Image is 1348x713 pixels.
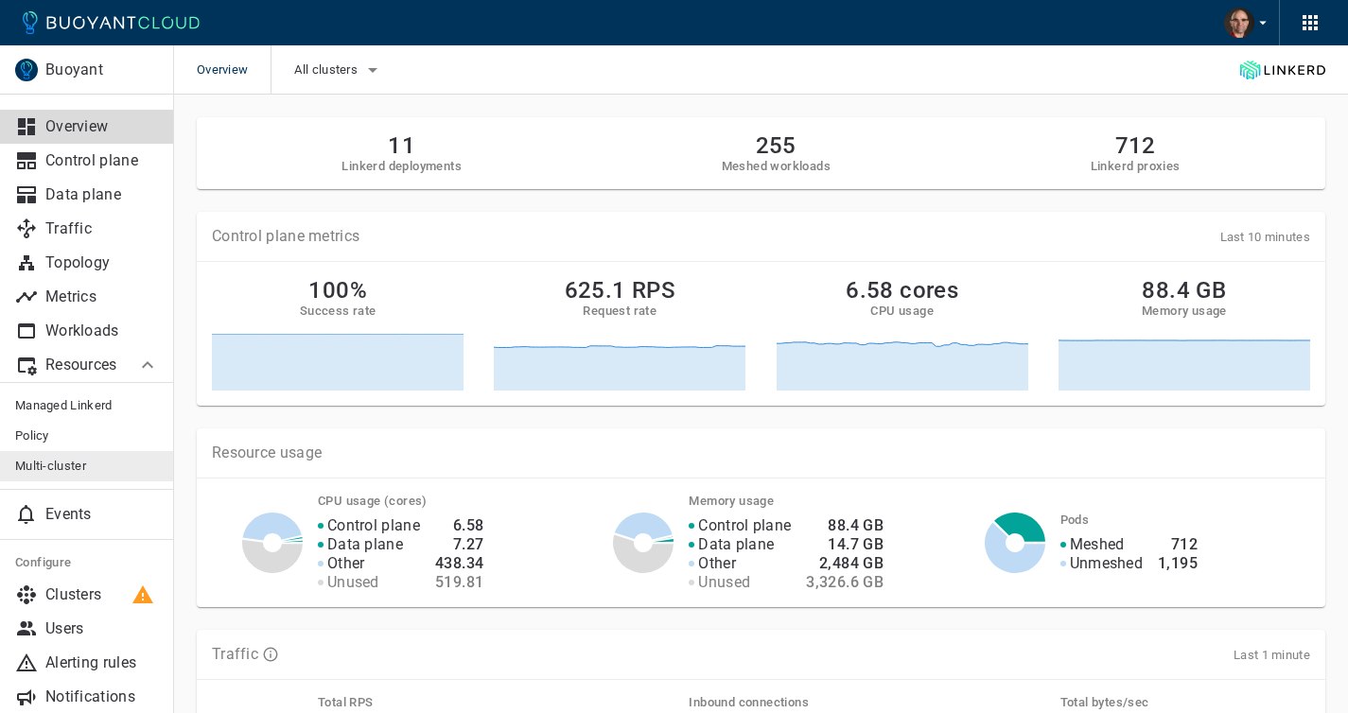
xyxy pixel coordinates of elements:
p: Unmeshed [1070,554,1143,573]
h4: 1,195 [1158,554,1198,573]
p: Resource usage [212,443,1310,462]
p: Data plane [698,535,774,554]
h2: 712 [1091,132,1181,159]
h5: CPU usage [870,304,934,319]
p: Clusters [45,585,159,604]
svg: TLS data is compiled from traffic seen by Linkerd proxies. RPS and TCP bytes reflect both inbound... [262,646,279,663]
p: Meshed [1070,535,1125,554]
p: Control plane [45,151,159,170]
h4: 6.58 [435,516,483,535]
h5: Request rate [583,304,656,319]
h4: 14.7 GB [806,535,884,554]
h2: 255 [722,132,831,159]
h4: 438.34 [435,554,483,573]
p: Metrics [45,287,159,306]
p: Unused [698,573,750,592]
h4: 3,326.6 GB [806,573,884,592]
img: Travis Beckham [1224,8,1254,38]
p: Unused [327,573,379,592]
p: Notifications [45,687,159,706]
h4: 712 [1158,535,1198,554]
h4: 2,484 GB [806,554,884,573]
p: Control plane [698,516,791,535]
p: Overview [45,117,159,136]
p: Workloads [45,322,159,340]
h2: 88.4 GB [1142,277,1226,304]
p: Users [45,619,159,638]
p: Control plane [327,516,420,535]
button: All clusters [294,56,384,84]
h5: Linkerd proxies [1091,159,1181,174]
p: Data plane [45,185,159,204]
h4: 88.4 GB [806,516,884,535]
img: Buoyant [15,59,38,81]
h5: Meshed workloads [722,159,831,174]
span: Last 1 minute [1234,648,1310,662]
h2: 6.58 cores [846,277,958,304]
p: Topology [45,253,159,272]
p: Resources [45,356,121,374]
p: Traffic [212,645,258,664]
span: Overview [197,45,271,95]
h2: 100% [308,277,367,304]
a: 88.4 GBMemory usage [1059,277,1310,391]
span: Managed Linkerd [15,398,159,413]
a: 100%Success rate [212,277,464,391]
h5: Linkerd deployments [341,159,462,174]
h5: Success rate [300,304,376,319]
span: Policy [15,428,159,443]
p: Data plane [327,535,403,554]
p: Buoyant [45,61,158,79]
p: Other [698,554,736,573]
h5: Configure [15,555,159,570]
h4: 519.81 [435,573,483,592]
span: Multi-cluster [15,459,159,474]
p: Traffic [45,219,159,238]
a: 625.1 RPSRequest rate [494,277,745,391]
span: All clusters [294,62,361,78]
p: Events [45,505,159,524]
p: Alerting rules [45,653,159,672]
p: Control plane metrics [212,227,359,246]
span: Last 10 minutes [1220,230,1311,244]
h2: 11 [341,132,462,159]
h2: 625.1 RPS [565,277,676,304]
a: 6.58 coresCPU usage [777,277,1028,391]
h5: Memory usage [1142,304,1227,319]
p: Other [327,554,365,573]
h4: 7.27 [435,535,483,554]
